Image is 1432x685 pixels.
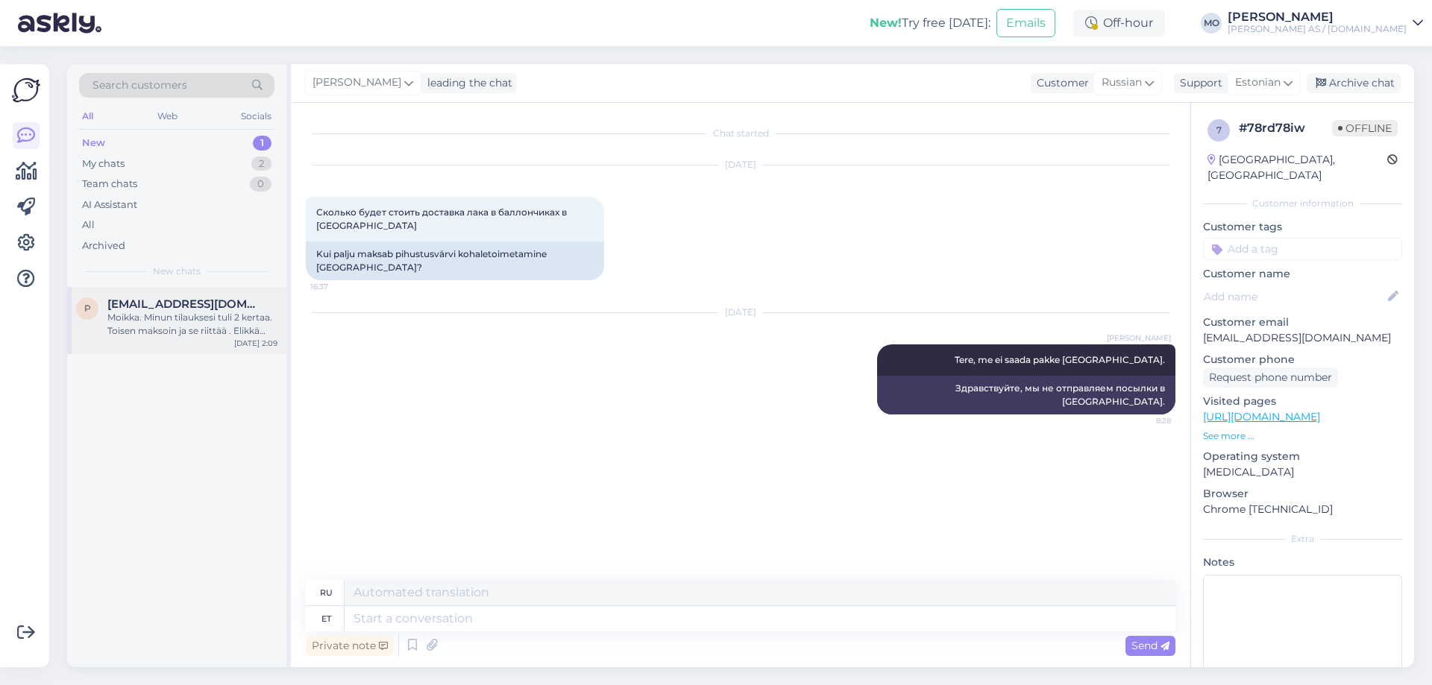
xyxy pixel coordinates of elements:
a: [URL][DOMAIN_NAME] [1203,410,1320,423]
div: Chat started [306,127,1175,140]
div: et [321,606,331,631]
div: Web [154,107,180,126]
span: Estonian [1235,75,1281,91]
p: Customer email [1203,315,1402,330]
div: ru [320,580,333,605]
input: Add name [1204,288,1385,305]
div: All [82,218,95,233]
div: 1 [253,136,271,151]
input: Add a tag [1203,238,1402,260]
img: Askly Logo [12,76,40,104]
p: Chrome [TECHNICAL_ID] [1203,502,1402,517]
div: Request phone number [1203,367,1338,388]
div: Archive chat [1307,73,1401,93]
div: Customer [1031,75,1089,91]
button: Emails [996,9,1055,37]
div: Archived [82,239,125,253]
span: New chats [153,265,201,278]
span: 8:28 [1115,415,1171,426]
div: Try free [DATE]: [870,14,990,32]
p: Operating system [1203,449,1402,464]
div: [PERSON_NAME] [1228,11,1407,23]
div: Private note [306,636,394,656]
div: AI Assistant [82,198,137,212]
div: 2 [251,157,271,171]
div: New [82,136,105,151]
b: New! [870,16,902,30]
p: Visited pages [1203,394,1402,409]
span: Offline [1332,120,1398,136]
span: Сколько будет стоить доставка лака в баллончиках в [GEOGRAPHIC_DATA] [316,206,569,231]
div: Customer information [1203,197,1402,210]
div: 0 [250,177,271,192]
div: [DATE] [306,158,1175,171]
div: Off-hour [1073,10,1165,37]
p: See more ... [1203,429,1402,443]
span: 7 [1216,124,1222,136]
p: Browser [1203,486,1402,502]
div: Moikka. Minun tilauksesi tuli 2 kertaa. Toisen maksoin ja se riittää . Elikkä yksi tilaus riittää... [107,311,277,338]
span: [PERSON_NAME] [1107,332,1171,344]
p: [EMAIL_ADDRESS][DOMAIN_NAME] [1203,330,1402,346]
p: Customer tags [1203,219,1402,235]
span: Send [1131,639,1169,652]
div: All [79,107,96,126]
div: Здравствуйте, мы не отправляем посылки в [GEOGRAPHIC_DATA]. [877,376,1175,414]
span: Tere, me ei saada pakke [GEOGRAPHIC_DATA]. [955,354,1165,365]
a: [PERSON_NAME][PERSON_NAME] AS / [DOMAIN_NAME] [1228,11,1423,35]
span: Search customers [92,78,187,93]
div: [PERSON_NAME] AS / [DOMAIN_NAME] [1228,23,1407,35]
span: petri.lesonen@kolumbus.fi [107,297,263,311]
div: Kui palju maksab pihustusvärvi kohaletoimetamine [GEOGRAPHIC_DATA]? [306,242,604,280]
div: [GEOGRAPHIC_DATA], [GEOGRAPHIC_DATA] [1208,152,1387,183]
div: leading the chat [421,75,512,91]
span: 16:37 [310,281,366,292]
div: Support [1174,75,1222,91]
span: Russian [1102,75,1142,91]
p: Customer name [1203,266,1402,282]
div: # 78rd78iw [1239,119,1332,137]
div: [DATE] 2:09 [234,338,277,349]
div: MO [1201,13,1222,34]
div: [DATE] [306,306,1175,319]
div: Socials [238,107,274,126]
span: p [84,303,91,314]
p: [MEDICAL_DATA] [1203,464,1402,480]
div: Extra [1203,532,1402,546]
span: [PERSON_NAME] [313,75,401,91]
div: My chats [82,157,125,171]
div: Team chats [82,177,137,192]
p: Notes [1203,555,1402,570]
p: Customer phone [1203,352,1402,367]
